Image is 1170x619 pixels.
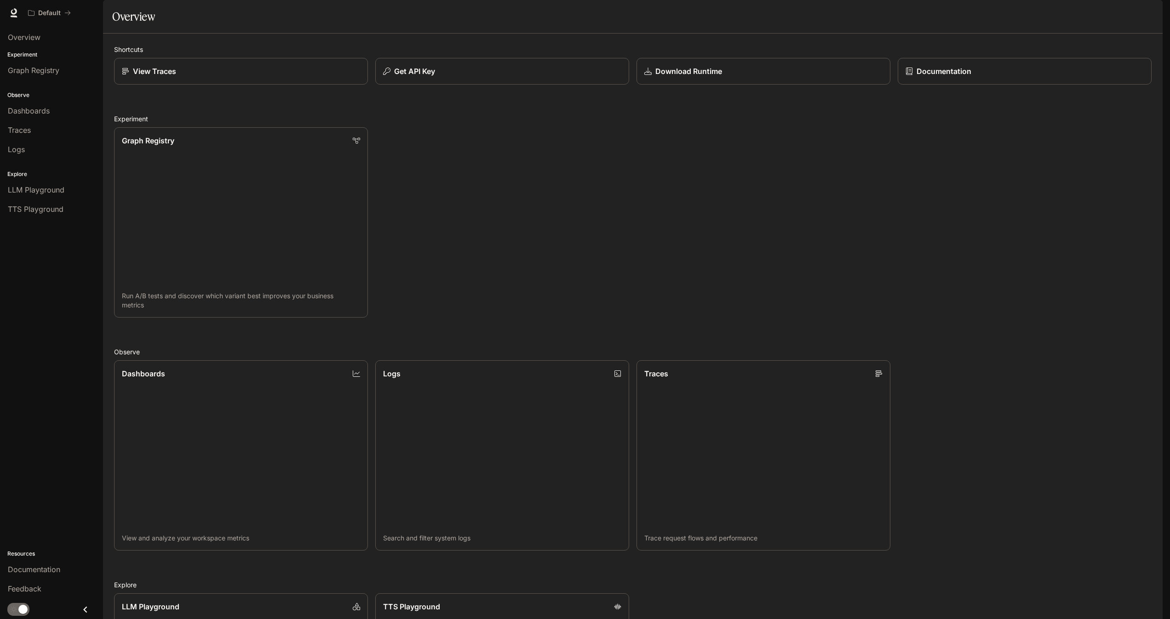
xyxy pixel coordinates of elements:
[383,368,401,379] p: Logs
[112,7,155,26] h1: Overview
[383,601,440,612] p: TTS Playground
[114,58,368,85] a: View Traces
[655,66,722,77] p: Download Runtime
[394,66,435,77] p: Get API Key
[375,58,629,85] button: Get API Key
[122,368,165,379] p: Dashboards
[917,66,971,77] p: Documentation
[122,534,360,543] p: View and analyze your workspace metrics
[114,127,368,318] a: Graph RegistryRun A/B tests and discover which variant best improves your business metrics
[114,114,1152,124] h2: Experiment
[644,368,668,379] p: Traces
[24,4,75,22] button: All workspaces
[133,66,176,77] p: View Traces
[383,534,621,543] p: Search and filter system logs
[38,9,61,17] p: Default
[122,601,179,612] p: LLM Playground
[644,534,883,543] p: Trace request flows and performance
[114,45,1152,54] h2: Shortcuts
[637,58,890,85] a: Download Runtime
[114,580,1152,590] h2: Explore
[375,360,629,551] a: LogsSearch and filter system logs
[898,58,1152,85] a: Documentation
[114,360,368,551] a: DashboardsView and analyze your workspace metrics
[122,291,360,310] p: Run A/B tests and discover which variant best improves your business metrics
[114,347,1152,357] h2: Observe
[122,135,174,146] p: Graph Registry
[637,360,890,551] a: TracesTrace request flows and performance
